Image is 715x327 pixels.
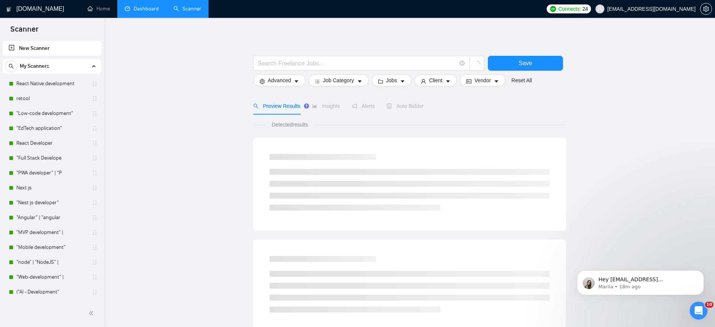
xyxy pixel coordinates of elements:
span: holder [92,96,98,102]
a: "PWA developer" | "P [16,166,87,180]
span: loading [474,61,480,68]
span: holder [92,155,98,161]
span: Preview Results [253,103,300,109]
span: My Scanners [20,59,49,74]
a: "Mobile development" [16,240,87,255]
iframe: Intercom live chat [690,302,708,320]
a: React Developer [16,136,87,151]
span: Job Category [323,76,354,84]
button: barsJob Categorycaret-down [308,74,368,86]
span: holder [92,140,98,146]
button: idcardVendorcaret-down [460,74,505,86]
span: holder [92,259,98,265]
span: idcard [466,78,471,84]
a: "node" | "NodeJS" | [16,255,87,270]
span: 10 [705,302,714,308]
span: holder [92,289,98,295]
a: Reset All [511,76,532,84]
a: dashboardDashboard [125,6,159,12]
button: settingAdvancedcaret-down [253,74,305,86]
img: upwork-logo.png [550,6,556,12]
span: robot [387,103,392,109]
a: UI Bakery [16,299,87,314]
span: Insights [312,103,340,109]
a: "EdTech application" [16,121,87,136]
span: Scanner [4,24,44,39]
input: Search Freelance Jobs... [258,59,457,68]
span: Client [429,76,442,84]
p: Message from Mariia, sent 18m ago [32,29,128,35]
button: search [5,60,17,72]
span: double-left [89,310,96,317]
a: retool [16,91,87,106]
button: setting [700,3,712,15]
a: setting [700,6,712,12]
span: Jobs [386,76,397,84]
span: holder [92,244,98,250]
img: logo [6,3,12,15]
span: search [253,103,258,109]
span: Detected results [267,121,313,129]
span: folder [378,78,383,84]
span: user [597,6,603,12]
span: setting [700,6,712,12]
span: Save [519,58,532,68]
span: Hey [EMAIL_ADDRESS][DOMAIN_NAME], Looks like your Upwork agency Akveo - Here to build your web an... [32,22,128,131]
span: notification [352,103,357,109]
span: Auto Bidder [387,103,423,109]
span: area-chart [312,103,317,109]
a: React Native development [16,76,87,91]
a: "MVP development" | [16,225,87,240]
span: Alerts [352,103,375,109]
span: Connects: [558,5,581,13]
iframe: Intercom notifications message [566,255,715,307]
a: "Web-development" | [16,270,87,285]
a: "Angular" | "angular [16,210,87,225]
span: Advanced [268,76,291,84]
span: holder [92,170,98,176]
span: holder [92,110,98,116]
button: userClientcaret-down [414,74,457,86]
a: "Nest js developer" [16,195,87,210]
span: holder [92,230,98,235]
span: 24 [582,5,588,13]
span: setting [260,78,265,84]
span: search [6,64,17,69]
span: holder [92,215,98,221]
a: ("AI - Development" [16,285,87,299]
span: info-circle [460,61,465,66]
button: Save [488,56,563,71]
a: Next.js [16,180,87,195]
span: caret-down [400,78,405,84]
span: bars [315,78,320,84]
a: "Full Stack Develope [16,151,87,166]
span: caret-down [494,78,499,84]
span: caret-down [357,78,362,84]
div: Tooltip anchor [303,103,310,109]
span: holder [92,81,98,87]
span: user [421,78,426,84]
span: caret-down [294,78,299,84]
span: caret-down [445,78,451,84]
span: holder [92,125,98,131]
li: New Scanner [3,41,101,56]
span: holder [92,274,98,280]
span: holder [92,185,98,191]
a: homeHome [88,6,110,12]
a: "Low-code development" [16,106,87,121]
span: Vendor [474,76,491,84]
span: holder [92,200,98,206]
a: New Scanner [9,41,95,56]
button: folderJobscaret-down [372,74,412,86]
a: searchScanner [174,6,201,12]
